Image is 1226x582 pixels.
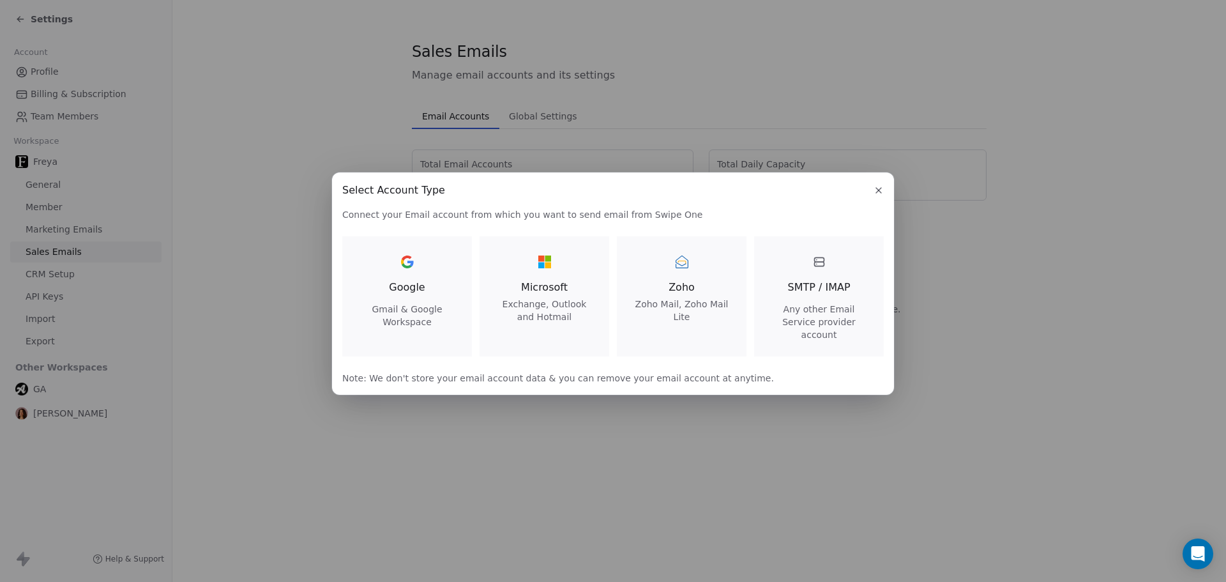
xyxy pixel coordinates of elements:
[495,280,594,295] span: Microsoft
[632,298,731,323] span: Zoho Mail, Zoho Mail Lite
[632,280,731,295] span: Zoho
[389,280,425,295] span: Google
[342,183,445,198] span: Select Account Type
[342,208,884,221] span: Connect your Email account from which you want to send email from Swipe One
[769,303,868,341] span: Any other Email Service provider account
[342,372,884,385] span: Note: We don't store your email account data & you can remove your email account at anytime.
[787,280,850,295] span: SMTP / IMAP
[358,303,457,328] span: Gmail & Google Workspace
[495,298,594,323] span: Exchange, Outlook and Hotmail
